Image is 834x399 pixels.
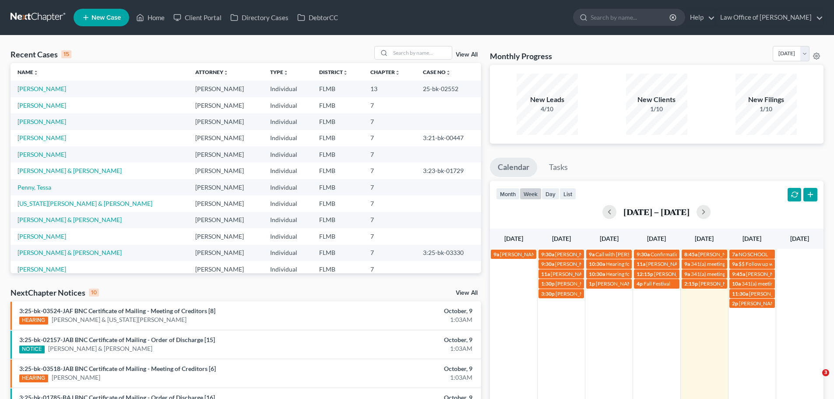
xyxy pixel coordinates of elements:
[637,280,643,287] span: 4p
[312,179,363,195] td: FLMB
[188,179,263,195] td: [PERSON_NAME]
[496,188,520,200] button: month
[416,130,481,146] td: 3:21-bk-00447
[686,10,715,25] a: Help
[312,245,363,261] td: FLMB
[312,228,363,244] td: FLMB
[18,85,66,92] a: [PERSON_NAME]
[263,228,312,244] td: Individual
[312,81,363,97] td: FLMB
[490,51,552,61] h3: Monthly Progress
[698,251,780,258] span: [PERSON_NAME] in person for 341
[363,113,415,130] td: 7
[684,280,698,287] span: 2:15p
[589,251,595,258] span: 9a
[11,287,99,298] div: NextChapter Notices
[490,158,537,177] a: Calendar
[595,251,657,258] span: Call with [PERSON_NAME]
[391,46,452,59] input: Search by name...
[541,158,576,177] a: Tasks
[188,195,263,212] td: [PERSON_NAME]
[52,373,100,382] a: [PERSON_NAME]
[684,271,690,277] span: 9a
[556,290,597,297] span: [PERSON_NAME]
[363,261,415,277] td: 7
[19,346,45,353] div: NOTICE
[19,336,215,343] a: 3:25-bk-02157-JAB BNC Certificate of Mailing - Order of Discharge [15]
[169,10,226,25] a: Client Portal
[647,235,666,242] span: [DATE]
[395,70,400,75] i: unfold_more
[327,315,472,324] div: 1:03AM
[623,207,690,216] h2: [DATE] – [DATE]
[188,130,263,146] td: [PERSON_NAME]
[742,280,826,287] span: 341(a) meeting for [PERSON_NAME]
[327,364,472,373] div: October, 9
[319,69,348,75] a: Districtunfold_more
[735,105,797,113] div: 1/10
[606,271,674,277] span: Hearing for [PERSON_NAME]
[456,52,478,58] a: View All
[312,195,363,212] td: FLMB
[416,162,481,179] td: 3:23-bk-01729
[18,134,66,141] a: [PERSON_NAME]
[18,69,39,75] a: Nameunfold_more
[517,105,578,113] div: 4/10
[804,369,825,390] iframe: Intercom live chat
[637,271,653,277] span: 12:15p
[591,9,671,25] input: Search by name...
[293,10,342,25] a: DebtorCC
[790,235,809,242] span: [DATE]
[822,369,829,376] span: 3
[416,245,481,261] td: 3:25-bk-03330
[18,265,66,273] a: [PERSON_NAME]
[500,251,617,258] span: [PERSON_NAME] with [PERSON_NAME] & the girls
[541,280,555,287] span: 1:30p
[188,245,263,261] td: [PERSON_NAME]
[363,245,415,261] td: 7
[18,216,122,223] a: [PERSON_NAME] & [PERSON_NAME]
[743,235,761,242] span: [DATE]
[312,212,363,228] td: FLMB
[560,188,576,200] button: list
[739,300,827,307] span: [PERSON_NAME] [PHONE_NUMBER]
[11,49,71,60] div: Recent Cases
[699,280,787,287] span: [PERSON_NAME] [PHONE_NUMBER]
[646,261,727,267] span: [PERSON_NAME] bringing egg rolls
[263,113,312,130] td: Individual
[263,212,312,228] td: Individual
[263,130,312,146] td: Individual
[312,146,363,162] td: FLMB
[33,70,39,75] i: unfold_more
[589,261,605,267] span: 10:30a
[732,271,745,277] span: 9:45a
[19,317,48,325] div: HEARING
[263,97,312,113] td: Individual
[18,102,66,109] a: [PERSON_NAME]
[283,70,289,75] i: unfold_more
[327,307,472,315] div: October, 9
[48,344,152,353] a: [PERSON_NAME] & [PERSON_NAME]
[732,261,738,267] span: 9a
[18,184,51,191] a: Penny, Tessa
[195,69,229,75] a: Attorneyunfold_more
[91,14,121,21] span: New Case
[312,162,363,179] td: FLMB
[263,162,312,179] td: Individual
[52,315,187,324] a: [PERSON_NAME] & [US_STATE][PERSON_NAME]
[18,167,122,174] a: [PERSON_NAME] & [PERSON_NAME]
[695,235,714,242] span: [DATE]
[263,261,312,277] td: Individual
[637,261,645,267] span: 11a
[312,113,363,130] td: FLMB
[18,233,66,240] a: [PERSON_NAME]
[312,97,363,113] td: FLMB
[542,188,560,200] button: day
[504,235,523,242] span: [DATE]
[263,195,312,212] td: Individual
[732,290,748,297] span: 11:30a
[493,251,499,258] span: 9a
[446,70,451,75] i: unfold_more
[555,261,623,267] span: [PERSON_NAME] dental appt
[416,81,481,97] td: 25-bk-02552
